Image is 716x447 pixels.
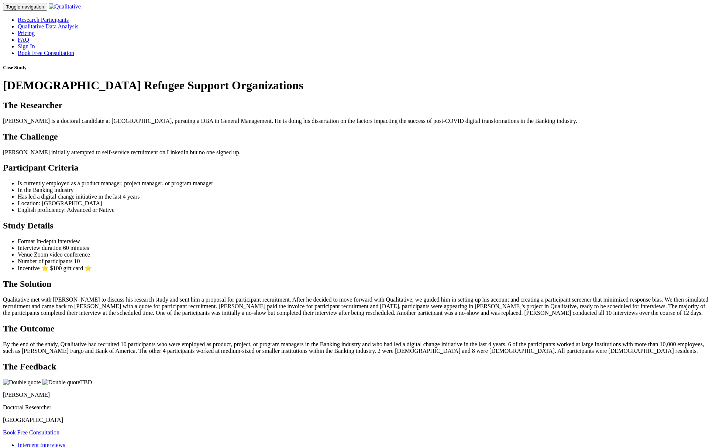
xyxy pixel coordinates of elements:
img: Qualitative [49,3,81,10]
h1: [DEMOGRAPHIC_DATA] Refugee Support Organizations [3,79,713,92]
p: [PERSON_NAME] is a doctoral candidate at [GEOGRAPHIC_DATA], pursuing a DBA in General Management.... [3,118,713,124]
span: In-depth interview [36,238,80,244]
img: Double quote [3,379,41,386]
iframe: Chat Widget [679,412,716,447]
span: 60 minutes [63,245,89,251]
p: Qualitative met with [PERSON_NAME] to discuss his research study and sent him a proposal for part... [3,296,713,316]
a: Sign In [18,43,35,49]
button: Toggle navigation [3,3,47,11]
span: Incentive [18,265,40,271]
a: Qualitative Data Analysis [18,23,78,30]
p: By the end of the study, Qualitative had recruited 10 participants who were employed as product, ... [3,341,713,354]
li: Location: [GEOGRAPHIC_DATA] [18,200,713,207]
span: 10 [74,258,80,264]
h2: Participant Criteria [3,163,713,173]
h2: The Outcome [3,324,713,334]
span: Zoom video conference [34,251,90,258]
p: [PERSON_NAME] [3,392,713,398]
p: [GEOGRAPHIC_DATA] [3,417,713,423]
h2: The Solution [3,279,713,289]
span: ⭐ $100 gift card ⭐ [41,265,92,271]
li: In the Banking industry [18,187,713,193]
p: Doctoral Researcher [3,404,713,411]
span: Venue [18,251,32,258]
a: FAQ [18,37,29,43]
p: TBD [3,379,713,386]
li: English proficiency: Advanced or Native [18,207,713,213]
li: Has led a digital change initiative in the last 4 years [18,193,713,200]
h2: The Researcher [3,100,713,110]
a: Pricing [18,30,35,36]
a: Research Participants [18,17,69,23]
h2: Study Details [3,221,713,231]
p: [PERSON_NAME] initially attempted to self-service recruitment on LinkedIn but no one signed up. [3,149,713,156]
a: Book Free Consultation [3,429,59,436]
span: Number of participants [18,258,72,264]
h5: Case Study [3,65,713,71]
h2: The Feedback [3,362,713,372]
span: Interview duration [18,245,62,251]
img: Double quote [42,379,80,386]
span: Toggle navigation [6,4,44,10]
a: Book Free Consultation [18,50,74,56]
h2: The Challenge [3,132,713,142]
li: Is currently employed as a product manager, project manager, or program manager [18,180,713,187]
span: Format [18,238,35,244]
